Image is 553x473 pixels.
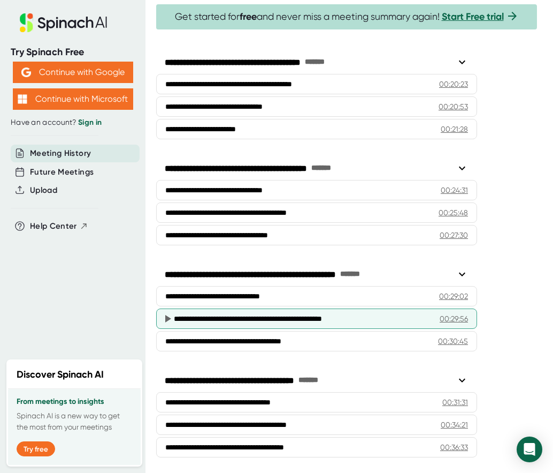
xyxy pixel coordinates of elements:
b: free [240,11,257,22]
div: 00:20:23 [439,79,468,89]
div: 00:29:02 [439,291,468,302]
div: 00:25:48 [439,207,468,218]
h2: Discover Spinach AI [17,367,104,382]
a: Sign in [78,118,102,127]
div: 00:30:45 [438,336,468,347]
button: Meeting History [30,147,91,160]
div: 00:21:28 [441,124,468,134]
button: Continue with Microsoft [13,88,133,110]
div: 00:24:31 [441,185,468,196]
p: Spinach AI is a new way to get the most from your meetings [17,410,132,433]
span: Get started for and never miss a meeting summary again! [175,11,519,23]
button: Continue with Google [13,62,133,83]
button: Help Center [30,220,88,232]
a: Start Free trial [442,11,504,22]
div: 00:20:53 [439,101,468,112]
div: Have an account? [11,118,135,127]
button: Try free [17,441,55,456]
div: Try Spinach Free [11,46,135,58]
button: Future Meetings [30,166,94,178]
div: 00:36:33 [440,442,468,453]
div: Open Intercom Messenger [517,437,542,462]
button: Upload [30,184,57,197]
h3: From meetings to insights [17,397,132,406]
div: 00:27:30 [440,230,468,241]
span: Help Center [30,220,77,232]
div: 00:34:21 [441,419,468,430]
img: Aehbyd4JwY73AAAAAElFTkSuQmCC [21,67,31,77]
div: 00:31:31 [442,397,468,408]
div: 00:29:56 [440,313,468,324]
